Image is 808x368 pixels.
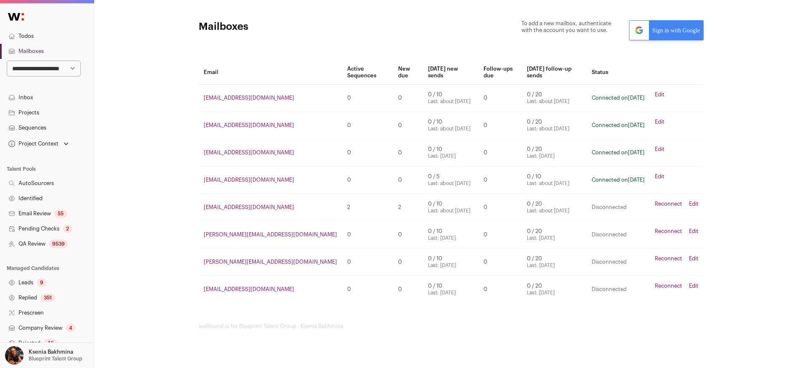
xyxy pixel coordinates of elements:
[393,194,423,221] td: 2
[478,249,522,276] td: 0
[63,225,72,233] div: 2
[393,112,423,139] td: 0
[49,240,68,248] div: 9539
[521,20,622,34] span: To add a new mailbox, authenticate with the account you want to use.
[393,61,423,85] th: New due
[342,139,393,167] td: 0
[592,95,645,101] div: Connected on
[342,221,393,249] td: 0
[478,167,522,194] td: 0
[478,61,522,85] th: Follow-ups due
[40,294,55,302] div: 351
[428,289,473,296] div: Last: [DATE]
[478,276,522,303] td: 0
[37,278,47,287] div: 9
[199,61,342,85] th: Email
[423,194,478,221] td: 0 / 10
[522,167,587,194] td: 0 / 10
[423,85,478,112] td: 0 / 10
[522,61,587,85] th: [DATE] follow-up sends
[204,122,294,128] a: [EMAIL_ADDRESS][DOMAIN_NAME]
[527,180,582,187] div: Last: about [DATE]
[527,98,582,105] div: Last: about [DATE]
[592,149,645,156] div: Connected on
[199,323,704,330] footer: wellfound:ai for Blueprint Talent Group - Ksenia Bakhmina
[655,283,682,289] a: Reconnect
[478,221,522,249] td: 0
[393,85,423,112] td: 0
[689,201,699,207] a: Edit
[655,201,682,207] a: Reconnect
[7,140,58,147] div: Project Context
[423,276,478,303] td: 0 / 10
[342,112,393,139] td: 0
[204,286,294,292] a: [EMAIL_ADDRESS][DOMAIN_NAME]
[423,249,478,276] td: 0 / 10
[655,255,682,262] a: Reconnect
[478,112,522,139] td: 0
[428,207,473,214] div: Last: about [DATE]
[527,235,582,241] div: Last: [DATE]
[428,98,473,105] div: Last: about [DATE]
[7,138,70,150] button: Open dropdown
[423,61,478,85] th: [DATE] new sends
[522,139,587,167] td: 0 / 20
[66,324,76,332] div: 4
[393,139,423,167] td: 0
[628,95,645,101] time: [DATE]
[423,139,478,167] td: 0 / 10
[428,235,473,241] div: Last: [DATE]
[522,221,587,249] td: 0 / 20
[393,167,423,194] td: 0
[423,112,478,139] td: 0 / 10
[342,194,393,221] td: 2
[628,122,645,129] time: [DATE]
[478,194,522,221] td: 0
[204,259,337,265] a: [PERSON_NAME][EMAIL_ADDRESS][DOMAIN_NAME]
[592,177,645,183] div: Connected on
[5,346,24,365] img: 13968079-medium_jpg
[342,85,393,112] td: 0
[393,276,423,303] td: 0
[689,228,699,235] a: Edit
[629,20,704,40] a: Sign in with Google
[342,276,393,303] td: 0
[342,249,393,276] td: 0
[655,228,682,235] a: Reconnect
[592,231,645,238] div: Disconnected
[393,249,423,276] td: 0
[478,139,522,167] td: 0
[204,177,294,183] a: [EMAIL_ADDRESS][DOMAIN_NAME]
[29,349,73,355] p: Ksenia Bakhmina
[655,173,664,180] a: Edit
[522,276,587,303] td: 0 / 20
[423,221,478,249] td: 0 / 10
[342,61,393,85] th: Active Sequences
[628,149,645,156] time: [DATE]
[204,95,294,101] a: [EMAIL_ADDRESS][DOMAIN_NAME]
[204,204,294,210] a: [EMAIL_ADDRESS][DOMAIN_NAME]
[689,283,699,289] a: Edit
[655,91,664,98] a: Edit
[393,221,423,249] td: 0
[592,204,645,211] div: Disconnected
[428,262,473,269] div: Last: [DATE]
[204,232,337,237] a: [PERSON_NAME][EMAIL_ADDRESS][DOMAIN_NAME]
[3,346,84,365] button: Open dropdown
[478,85,522,112] td: 0
[428,180,473,187] div: Last: about [DATE]
[527,262,582,269] div: Last: [DATE]
[428,125,473,132] div: Last: about [DATE]
[29,355,82,362] p: Blueprint Talent Group
[527,207,582,214] div: Last: about [DATE]
[423,167,478,194] td: 0 / 5
[655,119,664,125] a: Edit
[527,125,582,132] div: Last: about [DATE]
[527,289,582,296] div: Last: [DATE]
[342,167,393,194] td: 0
[522,249,587,276] td: 0 / 20
[592,286,645,293] div: Disconnected
[3,8,29,25] img: Wellfound
[527,153,582,159] div: Last: [DATE]
[522,194,587,221] td: 0 / 20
